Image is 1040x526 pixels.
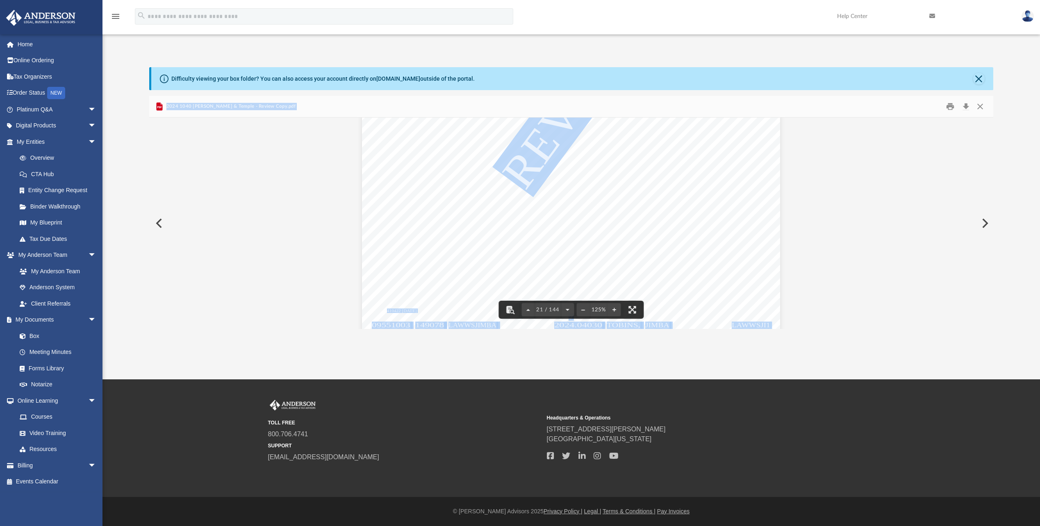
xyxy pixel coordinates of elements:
a: Courses [11,409,105,425]
span: JIMBA [645,322,669,329]
button: Toggle findbar [501,301,519,319]
button: Zoom out [576,301,589,319]
a: Meeting Minutes [11,344,105,360]
a: Forms Library [11,360,100,376]
div: Preview [149,96,993,329]
span: LAWWSJIMBA [448,322,496,329]
a: Platinum Q&Aarrow_drop_down [6,101,109,118]
div: Document Viewer [149,118,993,329]
a: Privacy Policy | [544,508,583,515]
a: [GEOGRAPHIC_DATA][US_STATE] [547,435,652,442]
i: menu [111,11,121,21]
button: Previous File [149,212,167,235]
a: Pay Invoices [657,508,690,515]
button: Previous page [522,301,535,319]
span: arrow_drop_down [88,392,105,409]
a: Box [11,328,100,344]
a: My Documentsarrow_drop_down [6,312,105,328]
a: Online Learningarrow_drop_down [6,392,105,409]
span: LAWWSJI1 [732,322,770,329]
a: CTA Hub [11,166,109,182]
div: NEW [47,87,65,99]
small: Headquarters & Operations [547,414,820,422]
button: Zoom in [608,301,621,319]
a: [STREET_ADDRESS][PERSON_NAME] [547,426,666,433]
span: arrow_drop_down [88,247,105,264]
a: Binder Walkthrough [11,198,109,215]
span: arrow_drop_down [88,134,105,150]
a: Anderson System [11,279,105,296]
span: 9 [569,314,572,320]
a: [EMAIL_ADDRESS][DOMAIN_NAME] [268,453,379,460]
a: Digital Productsarrow_drop_down [6,118,109,134]
div: © [PERSON_NAME] Advisors 2025 [102,507,1040,516]
button: 21 / 144 [535,301,561,319]
button: Next page [561,301,574,319]
span: 410422 [DATE] [387,309,416,313]
a: Client Referrals [11,295,105,312]
small: SUPPORT [268,442,541,449]
a: Overview [11,150,109,166]
button: Close [973,100,988,113]
button: Enter fullscreen [623,301,641,319]
a: Home [6,36,109,52]
span: 2024.04030 [554,322,602,329]
a: Legal | [584,508,601,515]
button: Download [958,100,973,113]
span: arrow_drop_down [88,312,105,329]
span: 21 / 144 [535,307,561,313]
a: My Blueprint [11,215,105,231]
a: Billingarrow_drop_down [6,457,109,474]
a: Resources [11,441,105,458]
a: menu [111,16,121,21]
a: My Anderson Teamarrow_drop_down [6,247,105,263]
span: arrow_drop_down [88,101,105,118]
a: Online Ordering [6,52,109,69]
span: TOBINS, [607,322,640,329]
button: Next File [975,212,993,235]
a: Terms & Conditions | [603,508,655,515]
a: Events Calendar [6,474,109,490]
div: File preview [149,118,993,329]
img: Anderson Advisors Platinum Portal [4,10,78,26]
a: Tax Due Dates [11,231,109,247]
i: search [137,11,146,20]
button: Print [942,100,958,113]
span: 2024 1040 [PERSON_NAME] & Temple - Review Copy.pdf [164,103,296,110]
button: Close [973,73,985,84]
div: Difficulty viewing your box folder? You can also access your account directly on outside of the p... [171,75,475,83]
a: Order StatusNEW [6,85,109,102]
div: Current zoom level [589,307,608,313]
a: My Anderson Team [11,263,100,279]
a: [DOMAIN_NAME] [376,75,420,82]
a: 800.706.4741 [268,431,308,438]
a: Tax Organizers [6,68,109,85]
a: Entity Change Request [11,182,109,199]
a: Video Training [11,425,100,441]
a: My Entitiesarrow_drop_down [6,134,109,150]
small: TOLL FREE [268,419,541,426]
span: 149078 [415,322,444,329]
img: User Pic [1022,10,1034,22]
span: 09551003 [372,322,410,329]
span: arrow_drop_down [88,457,105,474]
img: Anderson Advisors Platinum Portal [268,400,317,410]
span: arrow_drop_down [88,118,105,134]
a: Notarize [11,376,105,393]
